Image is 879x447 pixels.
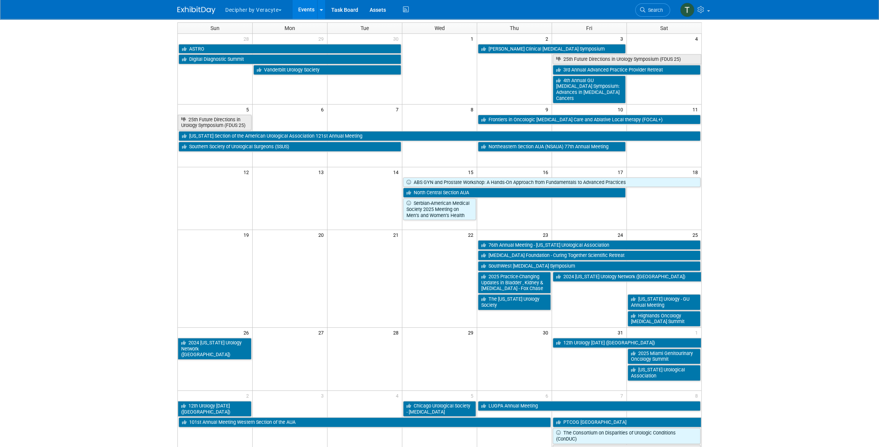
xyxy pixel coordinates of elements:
[628,349,700,364] a: 2025 Miami Genitourinary Oncology Summit
[285,25,295,31] span: Mon
[478,250,700,260] a: [MEDICAL_DATA] Foundation - Curing Together Scientific Retreat
[542,328,552,337] span: 30
[553,65,700,75] a: 3rd Annual Advanced Practice Provider Retreat
[467,167,477,177] span: 15
[478,272,551,293] a: 2025 Practice-Changing Updates in Bladder , Kidney & [MEDICAL_DATA] - Fox Chase
[586,25,592,31] span: Fri
[395,391,402,400] span: 4
[210,25,220,31] span: Sun
[628,311,700,327] a: Highlands Oncology [MEDICAL_DATA] Summit
[320,391,327,400] span: 3
[620,391,626,400] span: 7
[680,3,694,17] img: Tony Alvarado
[179,44,401,54] a: ASTRO
[478,44,626,54] a: [PERSON_NAME] Clinical [MEDICAL_DATA] Symposium
[542,167,552,177] span: 16
[628,365,700,380] a: [US_STATE] Urological Association
[392,230,402,239] span: 21
[179,54,401,64] a: Digital Diagnostic Summit
[318,230,327,239] span: 20
[553,417,701,427] a: PTCOG [GEOGRAPHIC_DATA]
[617,328,626,337] span: 31
[179,417,551,427] a: 101st Annual Meeting Western Section of the AUA
[692,105,701,114] span: 11
[628,294,700,310] a: [US_STATE] Urology - GU Annual Meeting
[245,391,252,400] span: 2
[478,115,700,125] a: Frontiers in Oncologic [MEDICAL_DATA] Care and Ablative Local therapy (FOCAL+)
[318,167,327,177] span: 13
[177,6,215,14] img: ExhibitDay
[692,230,701,239] span: 25
[360,25,369,31] span: Tue
[392,328,402,337] span: 28
[694,34,701,43] span: 4
[403,178,700,187] a: ABS GYN and Prostate Workshop: A Hands-On Approach from Fundamentals to Advanced Practices
[617,167,626,177] span: 17
[470,105,477,114] span: 8
[470,391,477,400] span: 5
[478,401,700,411] a: LUGPA Annual Meeting
[392,34,402,43] span: 30
[545,391,552,400] span: 6
[478,261,700,271] a: SouthWest [MEDICAL_DATA] Symposium
[617,230,626,239] span: 24
[179,142,401,152] a: Southern Society of Urological Surgeons (SSUS)
[178,115,251,130] a: 25th Future Directions in Urology Symposium (FDUS 25)
[553,76,626,103] a: 4th Annual GU [MEDICAL_DATA] Symposium: Advances in [MEDICAL_DATA] Cancers
[467,328,477,337] span: 29
[320,105,327,114] span: 6
[660,25,668,31] span: Sat
[470,34,477,43] span: 1
[434,25,444,31] span: Wed
[253,65,401,75] a: Vanderbilt Urology Society
[178,401,251,417] a: 12th Urology [DATE] ([GEOGRAPHIC_DATA])
[243,230,252,239] span: 19
[178,338,251,360] a: 2024 [US_STATE] Urology Network ([GEOGRAPHIC_DATA])
[318,328,327,337] span: 27
[467,230,477,239] span: 22
[403,188,626,198] a: North Central Section AUA
[645,7,663,13] span: Search
[403,198,476,220] a: Serbian-American Medical Society 2025 Meeting on Men’s and Women’s Health
[403,401,476,417] a: Chicago Urological Society - [MEDICAL_DATA]
[553,338,701,348] a: 12th Urology [DATE] ([GEOGRAPHIC_DATA])
[243,34,252,43] span: 28
[553,428,700,444] a: The Consortium on Disparities of Urologic Conditions (ConDUC)
[553,54,701,64] a: 25th Future Directions in Urology Symposium (FDUS 25)
[245,105,252,114] span: 5
[179,131,700,141] a: [US_STATE] Section of the American Urological Association 121st Annual Meeting
[478,142,626,152] a: Northeastern Section AUA (NSAUA) 77th Annual Meeting
[545,34,552,43] span: 2
[694,328,701,337] span: 1
[620,34,626,43] span: 3
[478,294,551,310] a: The [US_STATE] Urology Society
[694,391,701,400] span: 8
[542,230,552,239] span: 23
[617,105,626,114] span: 10
[392,167,402,177] span: 14
[553,272,701,282] a: 2024 [US_STATE] Urology Network ([GEOGRAPHIC_DATA])
[545,105,552,114] span: 9
[318,34,327,43] span: 29
[635,3,670,17] a: Search
[243,167,252,177] span: 12
[510,25,519,31] span: Thu
[243,328,252,337] span: 26
[478,240,700,250] a: 76th Annual Meeting - [US_STATE] Urological Association
[692,167,701,177] span: 18
[395,105,402,114] span: 7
